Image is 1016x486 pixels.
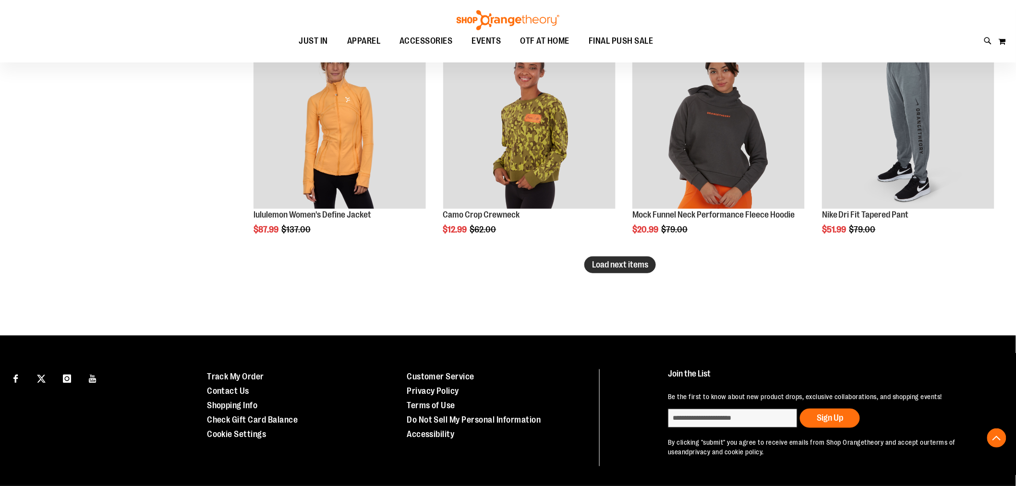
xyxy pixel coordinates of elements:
[987,428,1006,448] button: Back To Top
[7,369,24,386] a: Visit our Facebook page
[299,30,328,52] span: JUST IN
[33,369,50,386] a: Visit our X page
[347,30,381,52] span: APPAREL
[281,225,312,234] span: $137.00
[689,448,764,456] a: privacy and cookie policy.
[668,369,992,387] h4: Join the List
[443,210,520,219] a: Camo Crop Crewneck
[438,32,620,259] div: product
[37,375,46,383] img: Twitter
[589,30,653,52] span: FINAL PUSH SALE
[817,32,999,259] div: product
[472,30,501,52] span: EVENTS
[661,225,689,234] span: $79.00
[207,386,249,396] a: Contact Us
[59,369,75,386] a: Visit our Instagram page
[443,225,469,234] span: $12.99
[668,437,992,457] p: By clicking "submit" you agree to receive emails from Shop Orangetheory and accept our and
[338,30,390,52] a: APPAREL
[470,225,498,234] span: $62.00
[822,225,848,234] span: $51.99
[592,260,648,269] span: Load next items
[668,392,992,401] p: Be the first to know about new product drops, exclusive collaborations, and shopping events!
[85,369,101,386] a: Visit our Youtube page
[407,429,455,439] a: Accessibility
[632,210,795,219] a: Mock Funnel Neck Performance Fleece Hoodie
[668,409,798,428] input: enter email
[407,386,459,396] a: Privacy Policy
[407,372,474,381] a: Customer Service
[584,256,656,273] button: Load next items
[822,36,994,209] img: Product image for Nike Dri Fit Tapered Pant
[289,30,338,52] a: JUST IN
[399,30,453,52] span: ACCESSORIES
[254,210,371,219] a: lululemon Women's Define Jacket
[254,36,426,210] a: Product image for lululemon Define JacketSALE
[632,225,660,234] span: $20.99
[822,36,994,210] a: Product image for Nike Dri Fit Tapered PantSALE
[668,438,956,456] a: terms of use
[254,36,426,209] img: Product image for lululemon Define Jacket
[407,401,455,410] a: Terms of Use
[207,401,258,410] a: Shopping Info
[443,36,616,209] img: Product image for Camo Crop Crewneck
[207,429,266,439] a: Cookie Settings
[455,10,561,30] img: Shop Orangetheory
[207,415,298,425] a: Check Gift Card Balance
[822,210,909,219] a: Nike Dri Fit Tapered Pant
[407,415,541,425] a: Do Not Sell My Personal Information
[254,225,280,234] span: $87.99
[800,409,860,428] button: Sign Up
[628,32,810,259] div: product
[849,225,877,234] span: $79.00
[390,30,462,52] a: ACCESSORIES
[249,32,431,259] div: product
[520,30,570,52] span: OTF AT HOME
[632,36,805,209] img: Product image for Mock Funnel Neck Performance Fleece Hoodie
[632,36,805,210] a: Product image for Mock Funnel Neck Performance Fleece HoodieSALE
[817,413,843,423] span: Sign Up
[462,30,511,52] a: EVENTS
[511,30,580,52] a: OTF AT HOME
[579,30,663,52] a: FINAL PUSH SALE
[443,36,616,210] a: Product image for Camo Crop CrewneckSALE
[207,372,264,381] a: Track My Order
